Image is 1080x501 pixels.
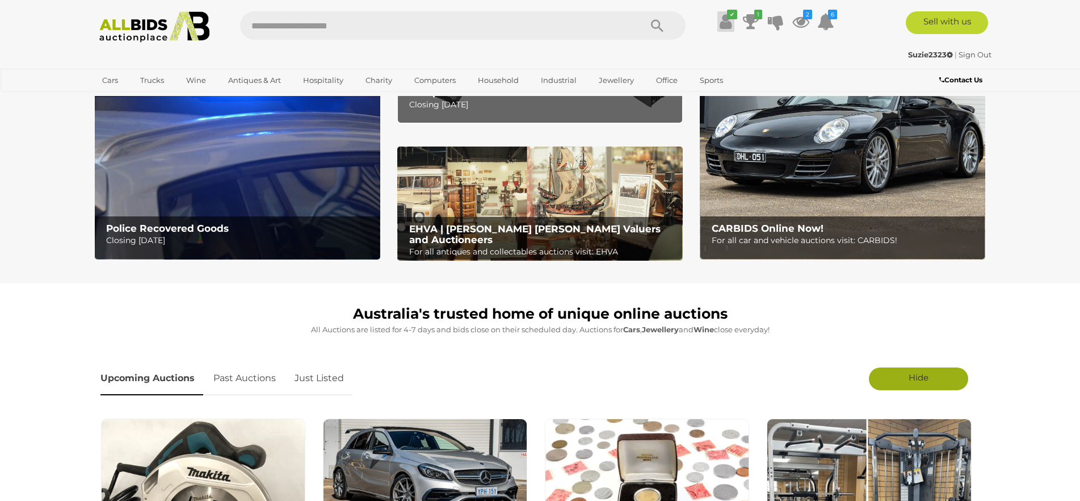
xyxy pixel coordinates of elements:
[817,11,834,32] a: 6
[909,372,928,383] span: Hide
[692,71,730,90] a: Sports
[470,71,526,90] a: Household
[533,71,584,90] a: Industrial
[649,71,685,90] a: Office
[908,50,953,59] strong: Suzie2323
[106,233,373,248] p: Closing [DATE]
[642,325,679,334] strong: Jewellery
[700,9,985,260] img: CARBIDS Online Now!
[591,71,641,90] a: Jewellery
[397,147,683,261] a: EHVA | Evans Hastings Valuers and Auctioneers EHVA | [PERSON_NAME] [PERSON_NAME] Valuers and Auct...
[133,71,171,90] a: Trucks
[939,74,985,86] a: Contact Us
[623,325,640,334] strong: Cars
[803,10,812,19] i: 2
[906,11,988,34] a: Sell with us
[754,10,762,19] i: 1
[286,362,352,395] a: Just Listed
[908,50,955,59] a: Suzie2323
[100,362,203,395] a: Upcoming Auctions
[869,368,968,390] a: Hide
[409,223,661,245] b: EHVA | [PERSON_NAME] [PERSON_NAME] Valuers and Auctioneers
[106,223,229,234] b: Police Recovered Goods
[727,10,737,19] i: ✔
[959,50,991,59] a: Sign Out
[296,71,351,90] a: Hospitality
[358,71,400,90] a: Charity
[694,325,714,334] strong: Wine
[792,11,809,32] a: 2
[95,9,380,260] img: Police Recovered Goods
[955,50,957,59] span: |
[712,223,823,234] b: CARBIDS Online Now!
[939,76,982,84] b: Contact Us
[717,11,734,32] a: ✔
[205,362,284,395] a: Past Auctions
[100,323,980,336] p: All Auctions are listed for 4-7 days and bids close on their scheduled day. Auctions for , and cl...
[712,233,979,248] p: For all car and vehicle auctions visit: CARBIDS!
[95,90,190,108] a: [GEOGRAPHIC_DATA]
[828,10,837,19] i: 6
[742,11,759,32] a: 1
[93,11,216,43] img: Allbids.com.au
[409,98,676,112] p: Closing [DATE]
[409,245,676,259] p: For all antiques and collectables auctions visit: EHVA
[95,9,380,260] a: Police Recovered Goods Police Recovered Goods Closing [DATE]
[179,71,213,90] a: Wine
[407,71,463,90] a: Computers
[700,9,985,260] a: CARBIDS Online Now! CARBIDS Online Now! For all car and vehicle auctions visit: CARBIDS!
[629,11,686,40] button: Search
[221,71,288,90] a: Antiques & Art
[397,147,683,261] img: EHVA | Evans Hastings Valuers and Auctioneers
[100,306,980,322] h1: Australia's trusted home of unique online auctions
[95,71,125,90] a: Cars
